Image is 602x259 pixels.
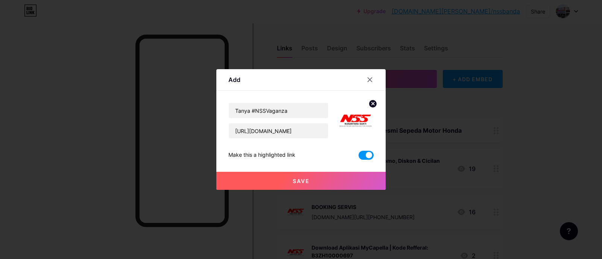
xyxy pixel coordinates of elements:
[216,172,386,190] button: Save
[337,103,374,139] img: link_thumbnail
[229,103,328,118] input: Title
[228,151,295,160] div: Make this a highlighted link
[293,178,310,184] span: Save
[229,123,328,138] input: URL
[228,75,240,84] div: Add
